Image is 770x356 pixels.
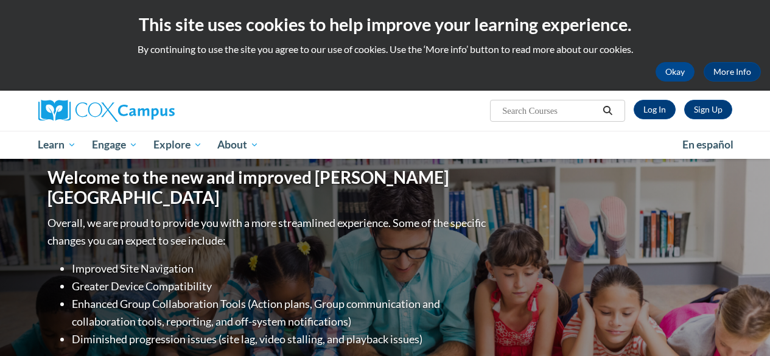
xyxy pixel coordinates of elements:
[72,295,489,330] li: Enhanced Group Collaboration Tools (Action plans, Group communication and collaboration tools, re...
[145,131,210,159] a: Explore
[72,260,489,277] li: Improved Site Navigation
[501,103,598,118] input: Search Courses
[684,100,732,119] a: Register
[92,138,138,152] span: Engage
[72,277,489,295] li: Greater Device Compatibility
[656,62,695,82] button: Okay
[217,138,259,152] span: About
[634,100,676,119] a: Log In
[209,131,267,159] a: About
[30,131,85,159] a: Learn
[38,100,257,122] a: Cox Campus
[38,138,76,152] span: Learn
[704,62,761,82] a: More Info
[47,214,489,250] p: Overall, we are proud to provide you with a more streamlined experience. Some of the specific cha...
[38,100,175,122] img: Cox Campus
[84,131,145,159] a: Engage
[9,12,761,37] h2: This site uses cookies to help improve your learning experience.
[674,132,741,158] a: En español
[682,138,733,151] span: En español
[153,138,202,152] span: Explore
[598,103,617,118] button: Search
[9,43,761,56] p: By continuing to use the site you agree to our use of cookies. Use the ‘More info’ button to read...
[29,131,741,159] div: Main menu
[47,167,489,208] h1: Welcome to the new and improved [PERSON_NAME][GEOGRAPHIC_DATA]
[72,330,489,348] li: Diminished progression issues (site lag, video stalling, and playback issues)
